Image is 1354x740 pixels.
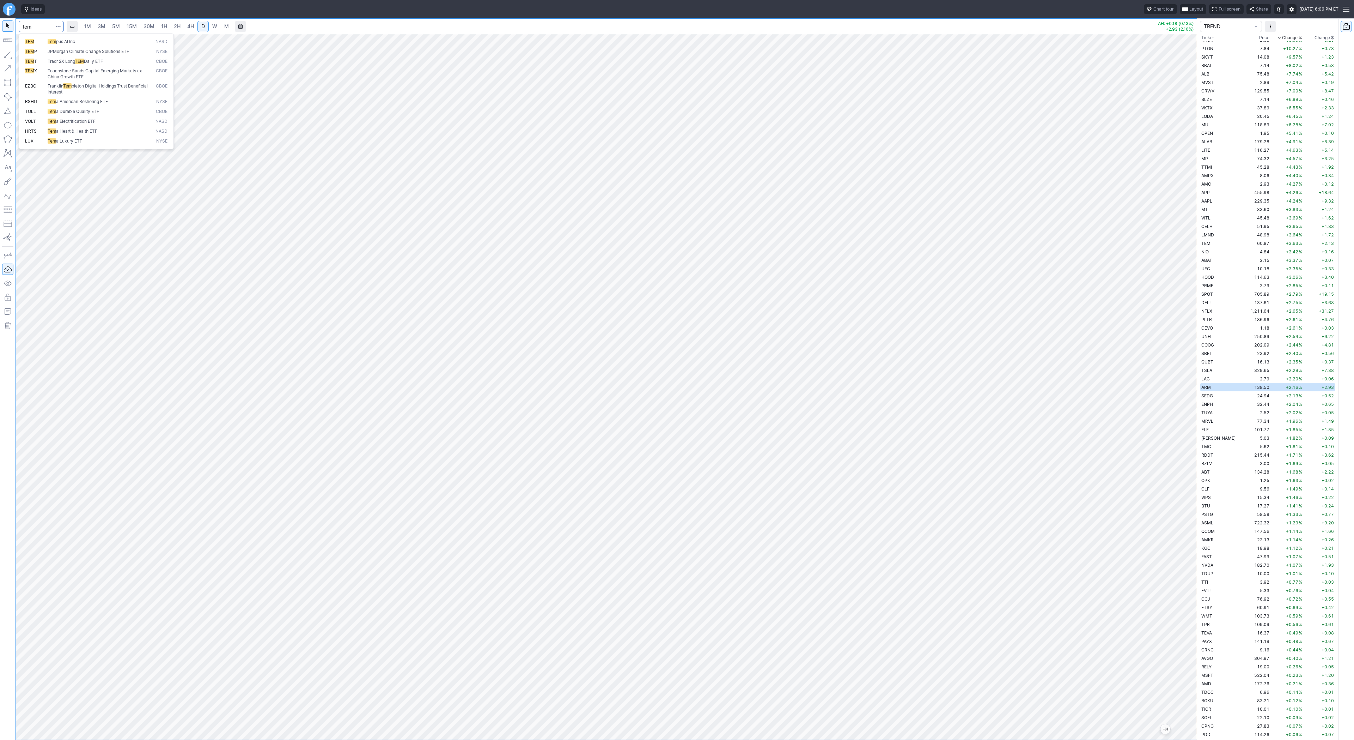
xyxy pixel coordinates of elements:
[1298,71,1302,77] span: %
[140,21,158,32] a: 30M
[1341,21,1352,32] button: Portfolio watchlist
[1315,34,1334,41] span: Change $
[212,23,217,29] span: W
[1244,256,1271,264] td: 2.15
[1201,283,1213,288] span: PRME
[1244,281,1271,290] td: 3.79
[1201,224,1213,229] span: CELH
[1244,247,1271,256] td: 4.84
[174,23,181,29] span: 2H
[1201,190,1210,195] span: APP
[1244,146,1271,154] td: 116.27
[1244,341,1271,349] td: 202.09
[25,49,34,54] span: TEM
[1322,164,1334,170] span: +1.92
[1201,181,1211,187] span: AMC
[1256,6,1268,13] span: Share
[1201,325,1213,331] span: GEVO
[2,148,13,159] button: XABCD
[2,190,13,201] button: Elliott waves
[1322,266,1334,271] span: +0.33
[1244,163,1271,171] td: 45.28
[1286,258,1302,263] span: +3.37
[1298,80,1302,85] span: %
[1201,139,1212,144] span: ALAB
[1201,334,1211,339] span: UNH
[56,128,97,134] span: a Heart & Health ETF
[48,83,63,89] span: Franklin
[1322,105,1334,110] span: +2.33
[1298,190,1302,195] span: %
[1244,315,1271,324] td: 186.96
[1286,325,1302,331] span: +2.61
[1298,131,1302,136] span: %
[48,39,56,44] span: Tem
[48,68,144,79] span: Touchstone Sands Capital Emerging Markets ex-China Growth ETF
[2,20,13,32] button: Mouse
[1201,164,1212,170] span: TTMI
[1286,342,1302,348] span: +2.44
[1201,266,1210,271] span: UEC
[1298,342,1302,348] span: %
[1322,173,1334,178] span: +0.34
[1298,63,1302,68] span: %
[1244,332,1271,341] td: 250.89
[1201,258,1212,263] span: ABAT
[1286,241,1302,246] span: +3.63
[197,21,209,32] a: D
[1287,4,1297,14] button: Settings
[1286,71,1302,77] span: +7.74
[1244,324,1271,332] td: 1.18
[1201,71,1209,77] span: ALB
[1209,4,1244,14] button: Full screen
[2,204,13,215] button: Fibonacci retracements
[25,119,36,124] span: VOLT
[1201,215,1210,221] span: VITL
[56,138,82,144] span: a Luxury ETF
[2,292,13,303] button: Lock drawings
[2,218,13,229] button: Position
[2,105,13,116] button: Triangle
[1244,205,1271,213] td: 33.60
[1244,188,1271,197] td: 455.98
[1201,63,1211,68] span: BBAI
[1286,105,1302,110] span: +6.55
[1286,173,1302,178] span: +4.40
[1201,80,1214,85] span: MVST
[34,68,37,73] span: X
[1286,283,1302,288] span: +2.85
[2,306,13,317] button: Add note
[25,68,34,73] span: TEM
[156,99,167,105] span: NYSE
[1244,264,1271,273] td: 10.18
[25,138,33,144] span: LUX
[25,109,36,114] span: TOLL
[224,23,229,29] span: M
[1286,266,1302,271] span: +3.35
[1201,241,1210,246] span: TEM
[1322,342,1334,348] span: +4.81
[1244,53,1271,61] td: 14.08
[1286,207,1302,212] span: +3.83
[1201,156,1208,161] span: MP
[2,162,13,173] button: Text
[1201,54,1213,60] span: SKYT
[1201,173,1214,178] span: AMPX
[1322,224,1334,229] span: +1.83
[112,23,120,29] span: 5M
[235,21,246,32] button: Range
[1298,308,1302,314] span: %
[2,133,13,145] button: Polygon
[1322,139,1334,144] span: +8.39
[1322,46,1334,51] span: +0.73
[1298,224,1302,229] span: %
[1201,148,1210,153] span: LITE
[1244,120,1271,129] td: 118.89
[1286,291,1302,297] span: +2.79
[2,35,13,46] button: Measure
[48,128,56,134] span: Tem
[1298,232,1302,237] span: %
[1201,88,1214,94] span: CRWV
[2,232,13,243] button: Anchored VWAP
[1201,351,1212,356] span: SBET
